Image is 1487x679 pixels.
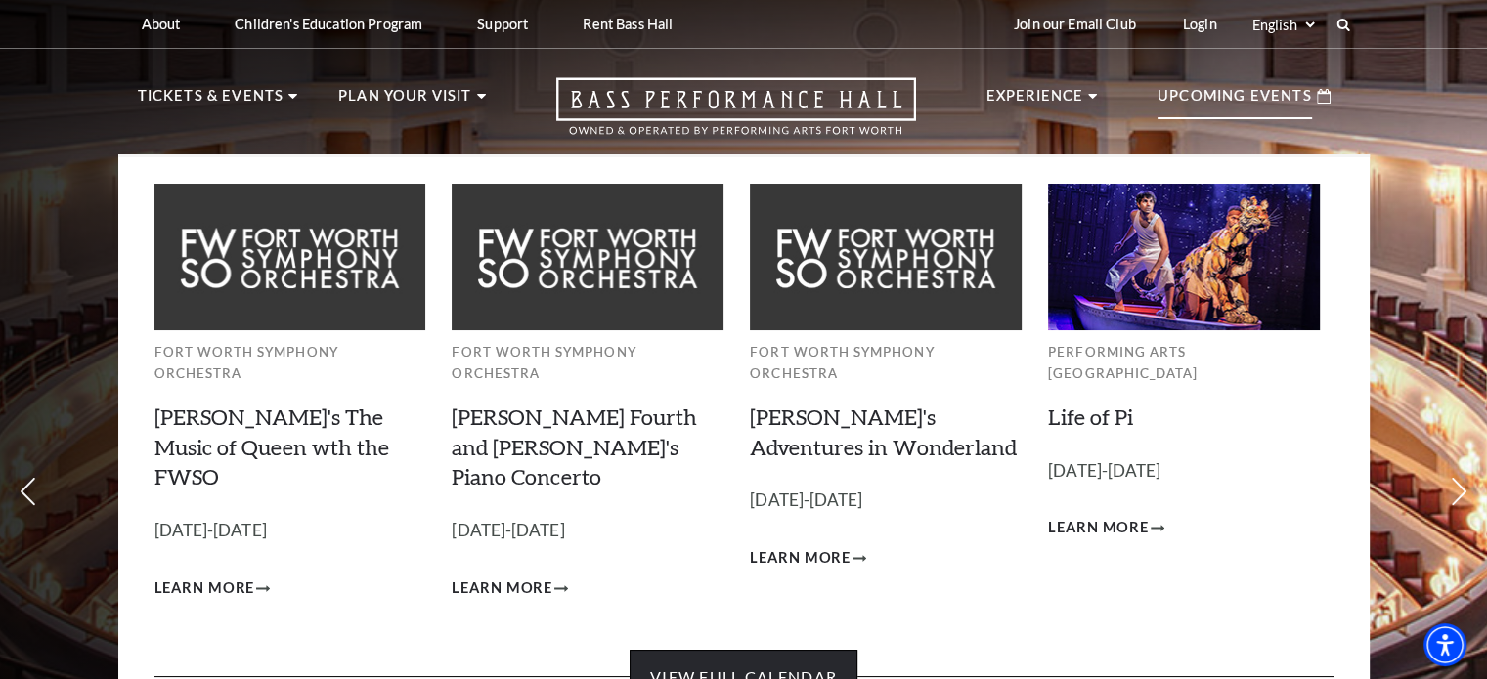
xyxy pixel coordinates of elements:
[477,16,528,32] p: Support
[452,576,552,601] span: Learn More
[750,487,1022,515] p: [DATE]-[DATE]
[986,84,1084,119] p: Experience
[452,403,697,490] a: [PERSON_NAME] Fourth and [PERSON_NAME]'s Piano Concerto
[338,84,472,119] p: Plan Your Visit
[750,341,1022,385] p: Fort Worth Symphony Orchestra
[452,576,568,601] a: Learn More Brahms Fourth and Grieg's Piano Concerto
[452,341,723,385] p: Fort Worth Symphony Orchestra
[1423,623,1466,666] div: Accessibility Menu
[452,184,723,329] img: Fort Worth Symphony Orchestra
[583,16,673,32] p: Rent Bass Hall
[1048,403,1133,430] a: Life of Pi
[1158,84,1312,119] p: Upcoming Events
[750,546,851,571] span: Learn More
[154,184,426,329] img: Fort Worth Symphony Orchestra
[750,184,1022,329] img: Fort Worth Symphony Orchestra
[452,517,723,545] p: [DATE]-[DATE]
[154,576,271,601] a: Learn More Windborne's The Music of Queen wth the FWSO
[486,77,986,154] a: Open this option
[1048,516,1164,540] a: Learn More Life of Pi
[154,576,255,601] span: Learn More
[142,16,181,32] p: About
[750,403,1017,460] a: [PERSON_NAME]'s Adventures in Wonderland
[1048,341,1320,385] p: Performing Arts [GEOGRAPHIC_DATA]
[1048,457,1320,486] p: [DATE]-[DATE]
[154,341,426,385] p: Fort Worth Symphony Orchestra
[154,403,389,490] a: [PERSON_NAME]'s The Music of Queen wth the FWSO
[154,517,426,545] p: [DATE]-[DATE]
[1248,16,1318,34] select: Select:
[750,546,866,571] a: Learn More Alice's Adventures in Wonderland
[1048,184,1320,329] img: Performing Arts Fort Worth
[1048,516,1149,540] span: Learn More
[235,16,422,32] p: Children's Education Program
[138,84,284,119] p: Tickets & Events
